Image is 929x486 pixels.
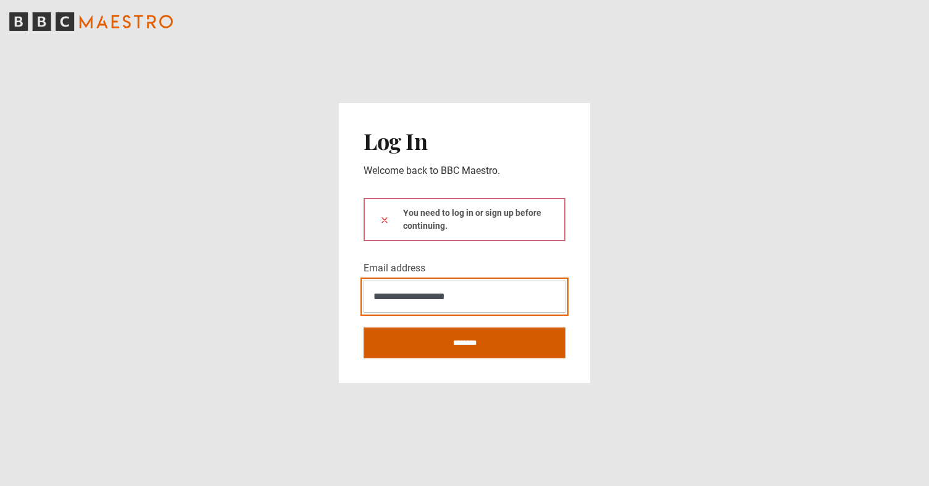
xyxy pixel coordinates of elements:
label: Email address [364,261,425,276]
svg: BBC Maestro [9,12,173,31]
div: You need to log in or sign up before continuing. [364,198,565,241]
p: Welcome back to BBC Maestro. [364,163,565,178]
h2: Log In [364,128,565,154]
